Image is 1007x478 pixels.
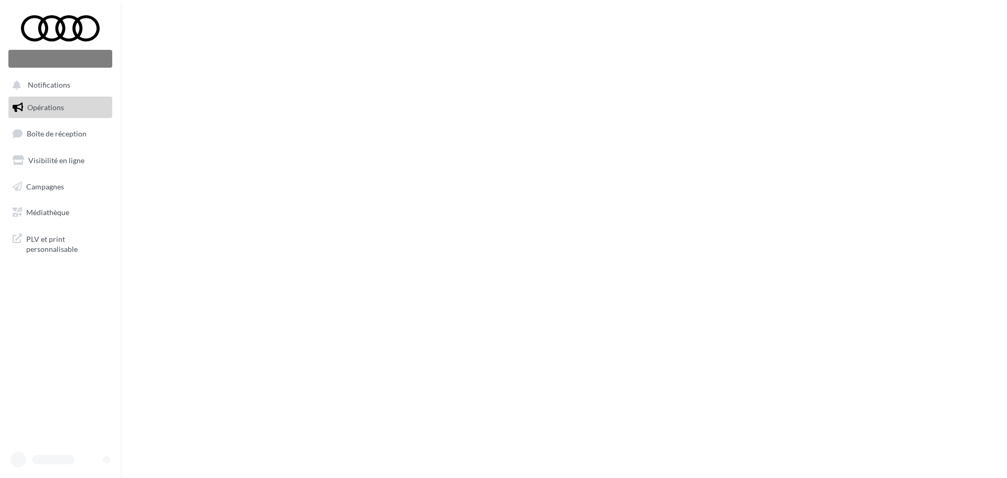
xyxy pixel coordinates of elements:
a: PLV et print personnalisable [6,228,114,259]
a: Visibilité en ligne [6,150,114,172]
span: Notifications [28,81,70,90]
span: Médiathèque [26,208,69,217]
a: Campagnes [6,176,114,198]
span: PLV et print personnalisable [26,232,108,254]
a: Boîte de réception [6,122,114,145]
span: Boîte de réception [27,129,87,138]
span: Visibilité en ligne [28,156,84,165]
span: Campagnes [26,182,64,190]
a: Médiathèque [6,201,114,224]
div: Nouvelle campagne [8,50,112,68]
a: Opérations [6,97,114,119]
span: Opérations [27,103,64,112]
